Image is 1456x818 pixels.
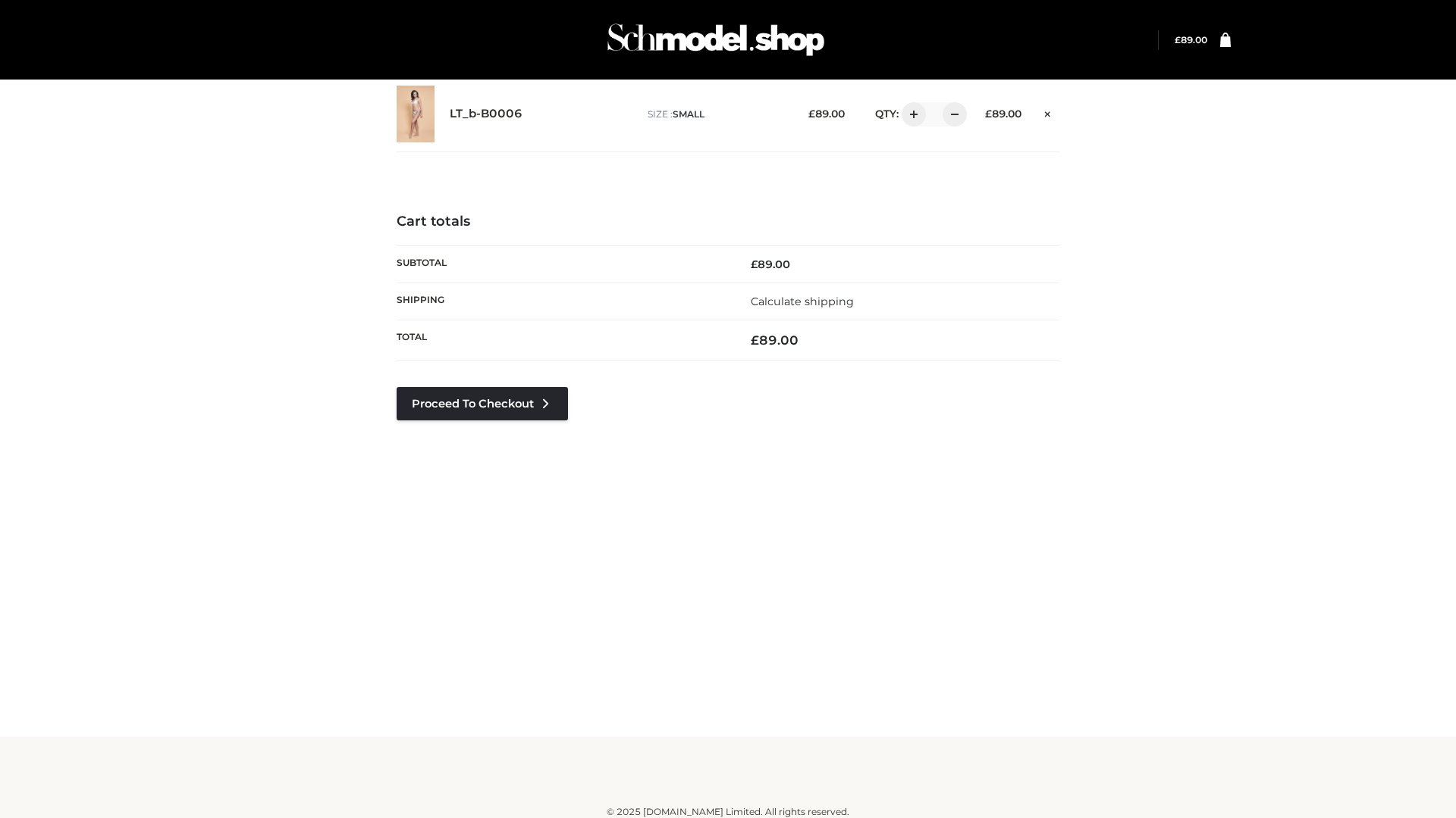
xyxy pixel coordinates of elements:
a: Remove this item [1037,102,1059,122]
bdi: 89.00 [751,258,790,271]
span: £ [751,333,759,348]
bdi: 89.00 [808,108,845,120]
th: Total [397,320,728,361]
h4: Cart totals [397,214,1059,230]
div: QTY: [860,102,962,126]
img: Schmodel Admin 964 [602,10,830,70]
a: Proceed to Checkout [397,387,568,420]
bdi: 89.00 [1175,34,1207,45]
bdi: 89.00 [751,333,799,348]
span: £ [751,258,758,271]
span: £ [808,108,815,120]
span: SMALL [673,108,704,120]
span: £ [985,108,992,120]
bdi: 89.00 [985,108,1021,120]
th: Subtotal [397,245,728,283]
a: LT_b-B0006 [450,107,522,121]
th: Shipping [397,283,728,320]
a: £89.00 [1175,34,1207,45]
p: size : [648,108,785,121]
a: Calculate shipping [751,295,854,308]
span: £ [1175,34,1181,45]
